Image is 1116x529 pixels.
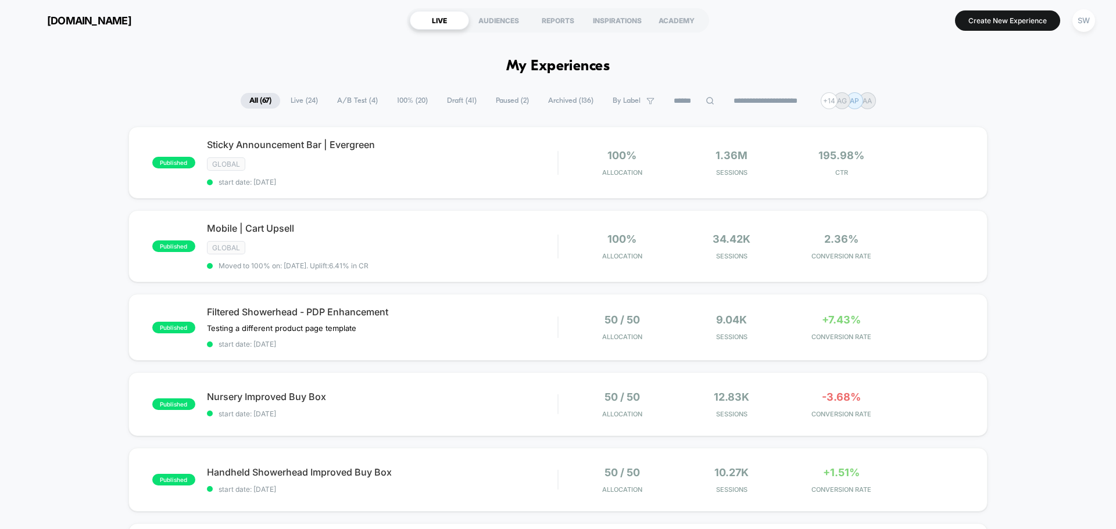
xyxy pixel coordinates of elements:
[602,168,642,177] span: Allocation
[822,391,861,403] span: -3.68%
[613,96,641,105] span: By Label
[241,93,280,109] span: All ( 67 )
[789,410,893,418] span: CONVERSION RATE
[17,11,135,30] button: [DOMAIN_NAME]
[469,11,528,30] div: AUDIENCES
[680,252,784,260] span: Sessions
[207,241,245,254] span: GLOBAL
[207,409,557,418] span: start date: [DATE]
[328,93,387,109] span: A/B Test ( 4 )
[152,474,195,485] span: published
[207,485,557,494] span: start date: [DATE]
[789,168,893,177] span: CTR
[713,233,750,245] span: 34.42k
[647,11,706,30] div: ACADEMY
[506,58,610,75] h1: My Experiences
[822,314,861,326] span: +7.43%
[789,333,893,341] span: CONVERSION RATE
[789,485,893,494] span: CONVERSION RATE
[604,314,640,326] span: 50 / 50
[207,222,557,234] span: Mobile | Cart Upsell
[604,391,640,403] span: 50 / 50
[388,93,437,109] span: 100% ( 20 )
[207,391,557,402] span: Nursery Improved Buy Box
[714,466,749,478] span: 10.27k
[207,306,557,318] span: Filtered Showerhead - PDP Enhancement
[823,466,860,478] span: +1.51%
[680,485,784,494] span: Sessions
[607,149,636,161] span: 100%
[1069,9,1099,33] button: SW
[207,178,557,186] span: start date: [DATE]
[604,466,640,478] span: 50 / 50
[602,410,642,418] span: Allocation
[716,149,747,161] span: 1.36M
[1072,9,1095,32] div: SW
[680,410,784,418] span: Sessions
[863,96,872,105] p: AA
[152,157,195,168] span: published
[47,15,131,27] span: [DOMAIN_NAME]
[716,314,747,326] span: 9.04k
[850,96,859,105] p: AP
[219,261,369,270] span: Moved to 100% on: [DATE] . Uplift: 6.41% in CR
[528,11,588,30] div: REPORTS
[152,240,195,252] span: published
[152,322,195,333] span: published
[821,92,838,109] div: + 14
[602,485,642,494] span: Allocation
[602,252,642,260] span: Allocation
[602,333,642,341] span: Allocation
[152,398,195,410] span: published
[410,11,469,30] div: LIVE
[588,11,647,30] div: INSPIRATIONS
[607,233,636,245] span: 100%
[207,157,245,171] span: GLOBAL
[824,233,859,245] span: 2.36%
[955,10,1060,31] button: Create New Experience
[207,139,557,150] span: Sticky Announcement Bar | Evergreen
[680,168,784,177] span: Sessions
[837,96,847,105] p: AG
[438,93,485,109] span: Draft ( 41 )
[789,252,893,260] span: CONVERSION RATE
[818,149,864,161] span: 195.98%
[714,391,749,403] span: 12.83k
[207,323,356,333] span: Testing a different product page template
[680,333,784,341] span: Sessions
[207,466,557,478] span: Handheld Showerhead Improved Buy Box
[539,93,602,109] span: Archived ( 136 )
[282,93,327,109] span: Live ( 24 )
[487,93,538,109] span: Paused ( 2 )
[207,340,557,348] span: start date: [DATE]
